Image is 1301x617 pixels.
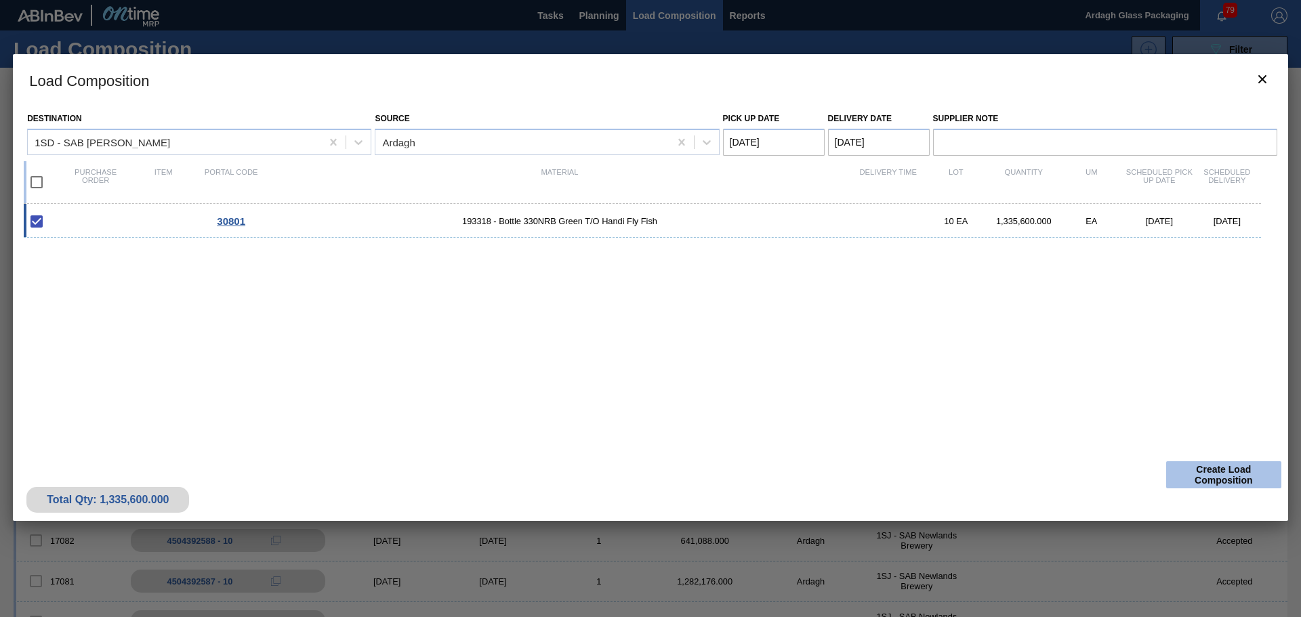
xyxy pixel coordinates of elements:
h3: Load Composition [13,54,1288,106]
div: EA [1058,216,1126,226]
button: Create Load Composition [1166,461,1281,488]
div: 1SD - SAB [PERSON_NAME] [35,136,170,148]
input: mm/dd/yyyy [723,129,825,156]
div: Item [129,168,197,196]
input: mm/dd/yyyy [828,129,930,156]
label: Destination [27,114,81,123]
div: 10 EA [922,216,990,226]
div: Ardagh [382,136,415,148]
div: Quantity [990,168,1058,196]
div: Total Qty: 1,335,600.000 [37,494,179,506]
div: [DATE] [1126,216,1193,226]
span: 193318 - Bottle 330NRB Green T/O Handi Fly Fish [265,216,854,226]
div: [DATE] [1193,216,1261,226]
div: Purchase order [62,168,129,196]
label: Source [375,114,409,123]
div: Delivery Time [854,168,922,196]
div: Scheduled Delivery [1193,168,1261,196]
div: Material [265,168,854,196]
label: Pick up Date [723,114,780,123]
div: Lot [922,168,990,196]
label: Delivery Date [828,114,892,123]
div: Go to Order [197,215,265,227]
div: 1,335,600.000 [990,216,1058,226]
label: Supplier Note [933,109,1277,129]
div: Portal code [197,168,265,196]
div: Scheduled Pick up Date [1126,168,1193,196]
div: UM [1058,168,1126,196]
span: 30801 [217,215,245,227]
